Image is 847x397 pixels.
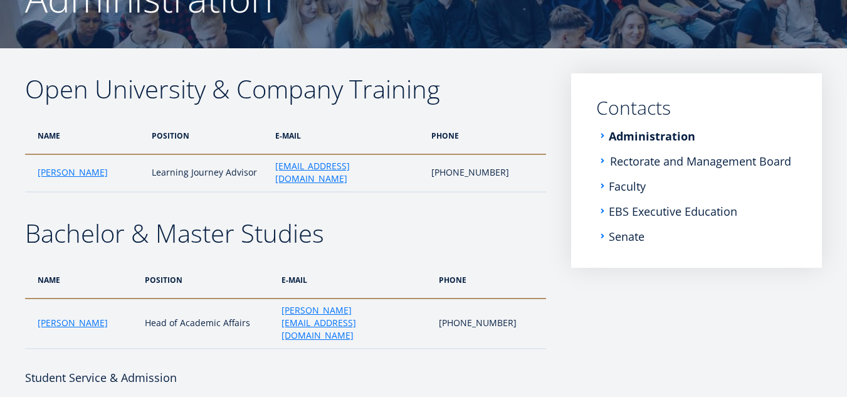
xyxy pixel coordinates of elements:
[145,154,269,192] td: Learning Journey Advisor
[275,160,419,185] a: [EMAIL_ADDRESS][DOMAIN_NAME]
[269,117,425,154] th: e-MAIL
[425,117,546,154] th: PHONE
[596,98,797,117] a: Contacts
[609,130,695,142] a: Administration
[425,154,546,192] td: [PHONE_NUMBER]
[609,205,737,218] a: EBS Executive Education
[609,230,644,243] a: Senate
[25,368,546,387] h4: Student Service & Admission
[275,262,433,299] th: e-MAIL
[38,166,108,179] a: [PERSON_NAME]
[433,262,546,299] th: PHONE
[609,180,646,193] a: Faculty
[25,262,139,299] th: NAME
[610,155,791,167] a: Rectorate and Management Board
[281,304,426,342] a: [PERSON_NAME][EMAIL_ADDRESS][DOMAIN_NAME]
[25,218,546,249] h2: Bachelor & Master Studies
[38,317,108,329] a: [PERSON_NAME]
[25,73,546,105] h2: Open University & Company Training
[139,299,276,349] td: Head of Academic Affairs
[139,262,276,299] th: POSITION
[433,299,546,349] td: [PHONE_NUMBER]
[25,117,145,154] th: NAME
[145,117,269,154] th: POSITION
